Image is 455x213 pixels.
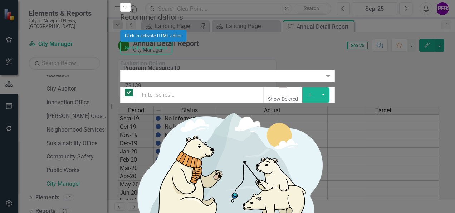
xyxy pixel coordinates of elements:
[120,12,335,23] legend: Recommendations
[120,30,186,42] button: Click to activate HTML editor
[268,95,298,103] div: Show Deleted
[120,42,172,54] button: Switch to old editor
[137,87,264,103] input: Filter series...
[120,60,335,68] label: Evaluation Option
